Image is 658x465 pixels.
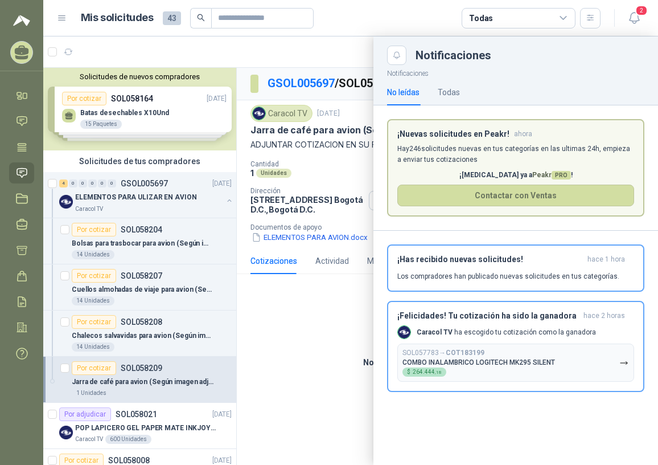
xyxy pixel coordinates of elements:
[397,311,579,321] h3: ¡Felicidades! Tu cotización ha sido la ganadora
[397,129,509,139] h3: ¡Nuevas solicitudes en Peakr!
[446,349,484,357] b: COT183199
[387,46,406,65] button: Close
[469,12,493,25] div: Todas
[416,50,644,61] div: Notificaciones
[532,171,571,179] span: Peakr
[13,14,30,27] img: Logo peakr
[373,65,658,79] p: Notificaciones
[387,244,644,292] button: ¡Has recibido nuevas solicitudes!hace 1 hora Los compradores han publicado nuevas solicitudes en ...
[583,311,625,321] span: hace 2 horas
[587,255,625,264] span: hace 1 hora
[402,349,484,357] p: SOL057783 →
[397,255,583,264] h3: ¡Has recibido nuevas solicitudes!
[438,86,460,99] div: Todas
[402,358,555,366] p: COMBO INALAMBRICO LOGITECH MK295 SILENT
[417,328,596,337] p: ha escogido tu cotización como la ganadora
[163,11,181,25] span: 43
[397,344,634,382] button: SOL057783→COT183199COMBO INALAMBRICO LOGITECH MK295 SILENT$264.444,18
[387,301,644,392] button: ¡Felicidades! Tu cotización ha sido la ganadorahace 2 horas Company LogoCaracol TV ha escogido tu...
[81,10,154,26] h1: Mis solicitudes
[197,14,205,22] span: search
[435,370,442,375] span: ,18
[398,326,410,338] img: Company Logo
[402,368,446,377] div: $
[397,170,634,181] p: ¡[MEDICAL_DATA] ya a !
[417,328,453,336] b: Caracol TV
[397,185,634,206] button: Contactar con Ventas
[624,8,644,28] button: 2
[514,129,532,139] span: ahora
[397,144,634,165] p: Hay 246 solicitudes nuevas en tus categorías en las ultimas 24h, empieza a enviar tus cotizaciones
[413,369,442,375] span: 264.444
[387,86,420,99] div: No leídas
[397,271,619,282] p: Los compradores han publicado nuevas solicitudes en tus categorías.
[635,5,648,16] span: 2
[552,171,571,180] span: PRO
